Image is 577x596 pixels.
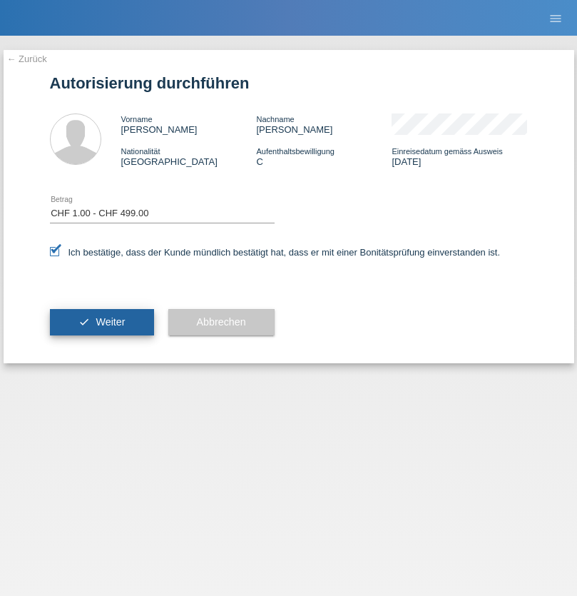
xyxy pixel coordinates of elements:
[121,146,257,167] div: [GEOGRAPHIC_DATA]
[256,115,294,123] span: Nachname
[392,147,502,156] span: Einreisedatum gemäss Ausweis
[7,54,47,64] a: ← Zurück
[392,146,527,167] div: [DATE]
[256,113,392,135] div: [PERSON_NAME]
[256,147,334,156] span: Aufenthaltsbewilligung
[541,14,570,22] a: menu
[121,147,160,156] span: Nationalität
[50,74,528,92] h1: Autorisierung durchführen
[96,316,125,328] span: Weiter
[50,247,501,258] label: Ich bestätige, dass der Kunde mündlich bestätigt hat, dass er mit einer Bonitätsprüfung einversta...
[197,316,246,328] span: Abbrechen
[121,115,153,123] span: Vorname
[256,146,392,167] div: C
[121,113,257,135] div: [PERSON_NAME]
[548,11,563,26] i: menu
[78,316,90,328] i: check
[50,309,154,336] button: check Weiter
[168,309,275,336] button: Abbrechen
